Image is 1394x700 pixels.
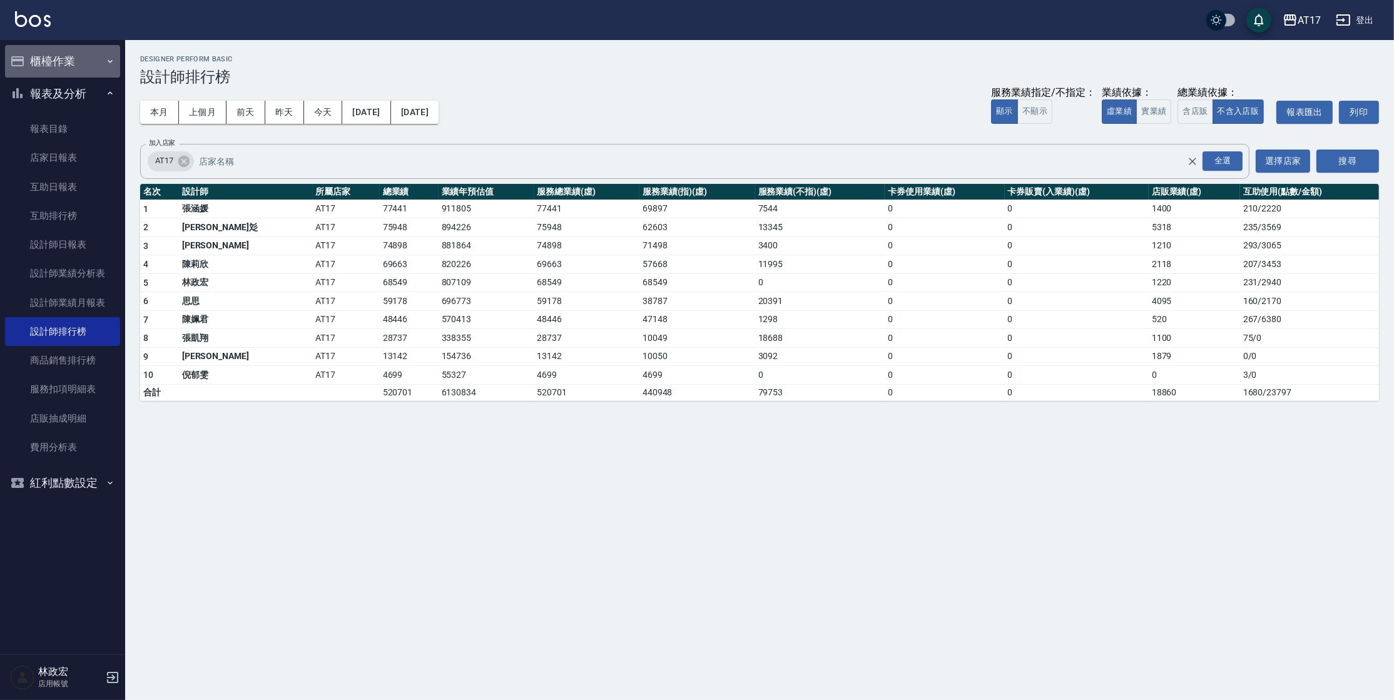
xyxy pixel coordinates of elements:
[140,68,1379,86] h3: 設計師排行榜
[755,255,885,274] td: 11995
[1246,8,1271,33] button: save
[140,184,1379,401] table: a dense table
[534,184,639,200] th: 服務總業績(虛)
[313,347,380,366] td: AT17
[380,255,439,274] td: 69663
[5,173,120,201] a: 互助日報表
[179,184,313,200] th: 設計師
[1240,200,1379,218] td: 210 / 2220
[313,184,380,200] th: 所屬店家
[10,665,35,690] img: Person
[755,310,885,329] td: 1298
[534,218,639,237] td: 75948
[885,329,1004,348] td: 0
[639,273,755,292] td: 68549
[534,310,639,329] td: 48446
[1339,101,1379,124] button: 列印
[5,230,120,259] a: 設計師日報表
[534,347,639,366] td: 13142
[534,366,639,385] td: 4699
[885,184,1004,200] th: 卡券使用業績(虛)
[534,236,639,255] td: 74898
[5,259,120,288] a: 設計師業績分析表
[755,273,885,292] td: 0
[991,99,1018,124] button: 顯示
[1213,99,1264,124] button: 不含入店販
[226,101,265,124] button: 前天
[380,273,439,292] td: 68549
[5,78,120,110] button: 報表及分析
[755,384,885,400] td: 79753
[439,347,534,366] td: 154736
[5,45,120,78] button: 櫃檯作業
[639,218,755,237] td: 62603
[534,384,639,400] td: 520701
[885,292,1004,311] td: 0
[1240,273,1379,292] td: 231 / 2940
[148,151,194,171] div: AT17
[1276,101,1333,124] button: 報表匯出
[5,467,120,499] button: 紅利點數設定
[534,255,639,274] td: 69663
[1240,218,1379,237] td: 235 / 3569
[179,255,313,274] td: 陳莉欣
[143,333,148,343] span: 8
[380,184,439,200] th: 總業績
[1240,347,1379,366] td: 0 / 0
[1149,236,1240,255] td: 1210
[179,273,313,292] td: 林政宏
[380,366,439,385] td: 4699
[148,155,181,167] span: AT17
[380,329,439,348] td: 28737
[885,218,1004,237] td: 0
[5,404,120,433] a: 店販抽成明細
[304,101,343,124] button: 今天
[755,184,885,200] th: 服務業績(不指)(虛)
[439,273,534,292] td: 807109
[179,310,313,329] td: 陳姵君
[439,200,534,218] td: 911805
[149,138,175,148] label: 加入店家
[439,218,534,237] td: 894226
[5,346,120,375] a: 商品銷售排行榜
[1149,310,1240,329] td: 520
[885,273,1004,292] td: 0
[439,329,534,348] td: 338355
[439,384,534,400] td: 6130834
[439,366,534,385] td: 55327
[1005,366,1149,385] td: 0
[639,236,755,255] td: 71498
[885,384,1004,400] td: 0
[439,236,534,255] td: 881864
[1005,236,1149,255] td: 0
[179,200,313,218] td: 張涵媛
[1178,99,1213,124] button: 含店販
[639,366,755,385] td: 4699
[1149,366,1240,385] td: 0
[342,101,390,124] button: [DATE]
[639,329,755,348] td: 10049
[5,143,120,172] a: 店家日報表
[1149,347,1240,366] td: 1879
[1278,8,1326,33] button: AT17
[1200,149,1245,173] button: Open
[885,347,1004,366] td: 0
[143,241,148,251] span: 3
[38,666,102,678] h5: 林政宏
[1240,366,1379,385] td: 3 / 0
[1240,236,1379,255] td: 293 / 3065
[5,317,120,346] a: 設計師排行榜
[1149,292,1240,311] td: 4095
[179,329,313,348] td: 張凱翔
[639,200,755,218] td: 69897
[1149,200,1240,218] td: 1400
[1240,329,1379,348] td: 75 / 0
[143,315,148,325] span: 7
[755,292,885,311] td: 20391
[1005,255,1149,274] td: 0
[1184,153,1201,170] button: Clear
[313,273,380,292] td: AT17
[1005,184,1149,200] th: 卡券販賣(入業績)(虛)
[755,329,885,348] td: 18688
[140,184,179,200] th: 名次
